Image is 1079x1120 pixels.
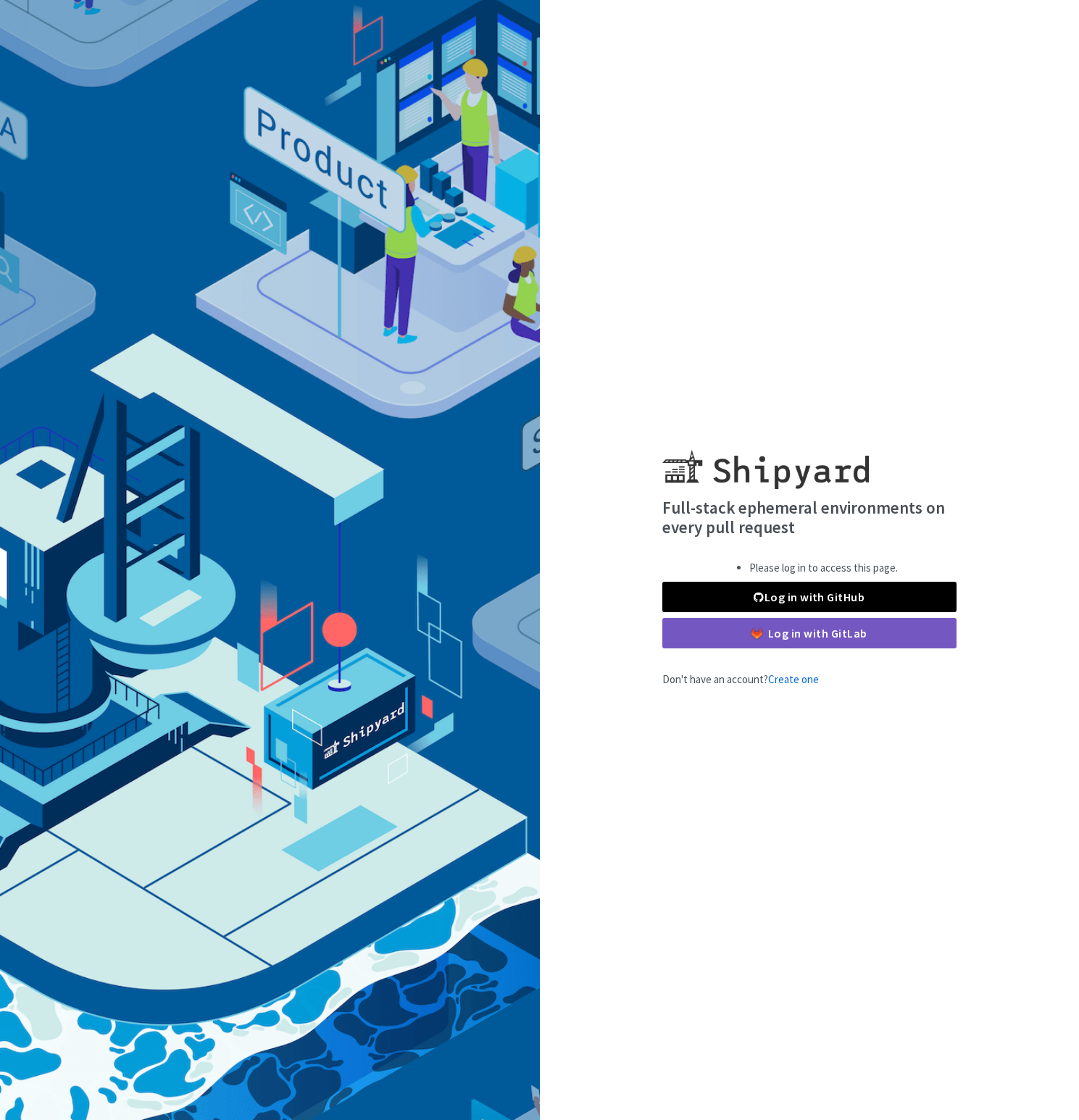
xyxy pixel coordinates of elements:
li: Please log in to access this page. [749,560,898,577]
h4: Full-stack ephemeral environments on every pull request [662,498,957,538]
img: gitlab-color.svg [751,628,762,639]
a: Log in with GitHub [662,582,957,612]
a: Create one [768,672,819,686]
img: Shipyard logo [662,432,869,489]
span: Don't have an account? [662,672,819,686]
a: Log in with GitLab [662,618,957,648]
